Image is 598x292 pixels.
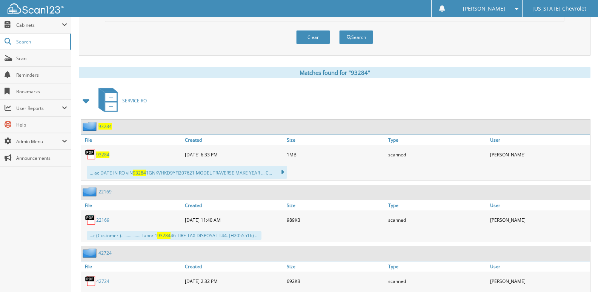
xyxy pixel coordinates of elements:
iframe: Chat Widget [560,256,598,292]
div: [PERSON_NAME] [488,147,590,162]
img: folder2.png [83,122,98,131]
div: ... ac DATE IN RO viN 1GNKVHKD9YFJ207621 MODEL TRAVERSE MAKE YEAR ... C... [87,166,287,179]
div: [DATE] 2:32 PM [183,273,285,289]
span: Scan [16,55,67,62]
a: User [488,200,590,210]
img: scan123-logo-white.svg [8,3,64,14]
span: SERVICE RO [122,97,147,104]
span: 93284 [157,232,171,239]
a: SERVICE RO [94,86,147,116]
img: PDF.png [85,149,96,160]
a: Created [183,135,285,145]
div: Matches found for "93284" [79,67,590,78]
a: 93284 [96,151,109,158]
a: 22169 [96,217,109,223]
a: Type [386,261,488,272]
img: folder2.png [83,248,98,258]
div: [PERSON_NAME] [488,273,590,289]
span: Help [16,122,67,128]
img: PDF.png [85,275,96,287]
div: [DATE] 6:33 PM [183,147,285,162]
span: Bookmarks [16,88,67,95]
span: Reminders [16,72,67,78]
div: [PERSON_NAME] [488,212,590,227]
img: PDF.png [85,214,96,226]
a: Created [183,261,285,272]
span: Search [16,39,66,45]
a: File [81,200,183,210]
span: Cabinets [16,22,62,28]
span: User Reports [16,105,62,111]
div: scanned [386,273,488,289]
img: folder2.png [83,187,98,196]
span: 93284 [133,170,146,176]
div: 1MB [285,147,387,162]
a: Size [285,261,387,272]
div: 692KB [285,273,387,289]
div: ...r (Customer )................. Labor 1 46 TIRE TAX DISPOSAL T44. (H2055516) ... [87,231,261,240]
span: [US_STATE] Chevrolet [532,6,586,11]
a: User [488,135,590,145]
a: 42724 [98,250,112,256]
a: User [488,261,590,272]
button: Search [339,30,373,44]
a: Type [386,200,488,210]
button: Clear [296,30,330,44]
span: [PERSON_NAME] [463,6,505,11]
div: 989KB [285,212,387,227]
a: Type [386,135,488,145]
span: Announcements [16,155,67,161]
a: File [81,261,183,272]
a: 22169 [98,188,112,195]
a: Size [285,135,387,145]
div: [DATE] 11:40 AM [183,212,285,227]
a: 93284 [98,123,112,130]
div: scanned [386,212,488,227]
span: Admin Menu [16,138,62,145]
div: scanned [386,147,488,162]
a: Created [183,200,285,210]
a: File [81,135,183,145]
a: Size [285,200,387,210]
a: 42724 [96,278,109,284]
